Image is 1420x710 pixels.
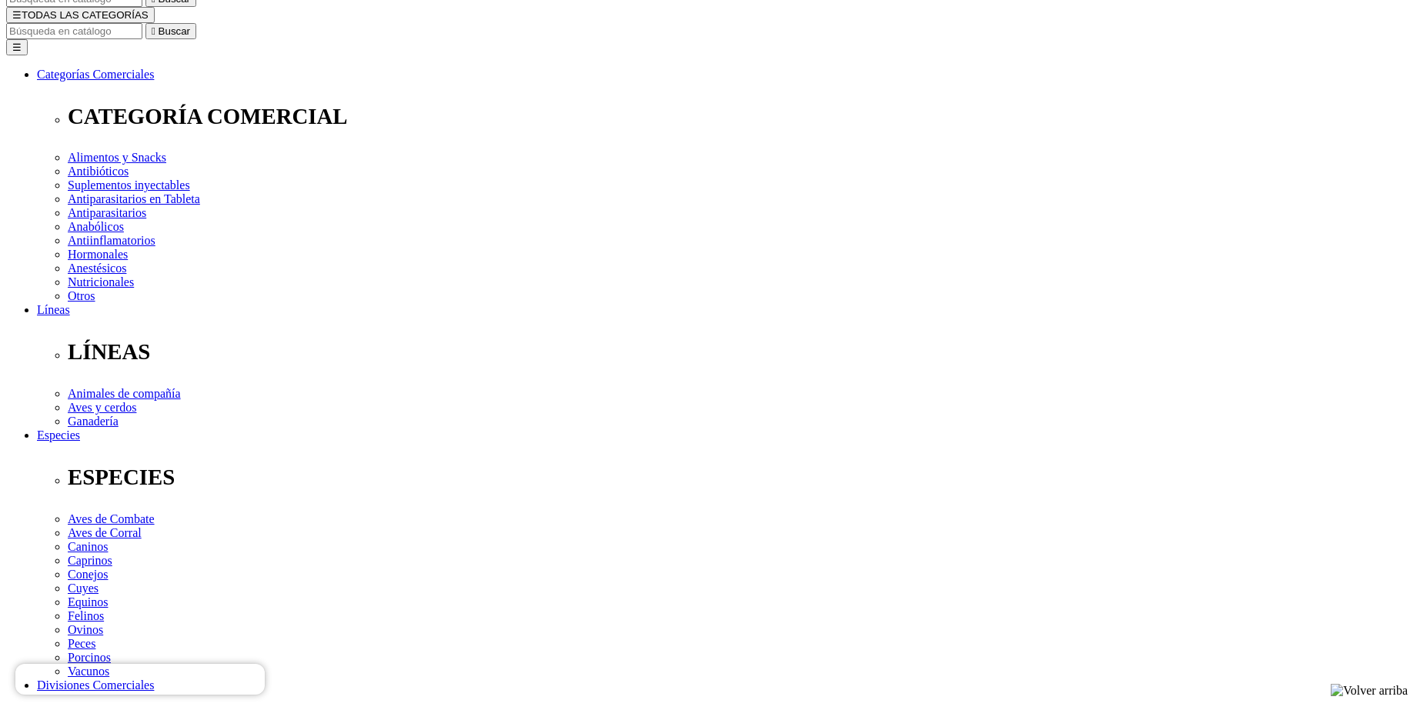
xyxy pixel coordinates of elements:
button:  Buscar [145,23,196,39]
a: Líneas [37,303,70,316]
a: Antibióticos [68,165,129,178]
p: LÍNEAS [68,339,1414,365]
a: Caprinos [68,554,112,567]
a: Peces [68,637,95,650]
iframe: Brevo live chat [15,664,265,695]
a: Equinos [68,595,108,608]
span: ☰ [12,9,22,21]
a: Alimentos y Snacks [68,151,166,164]
a: Anestésicos [68,262,126,275]
a: Conejos [68,568,108,581]
span: Buscar [159,25,190,37]
a: Antiinflamatorios [68,234,155,247]
a: Animales de compañía [68,387,181,400]
a: Anabólicos [68,220,124,233]
a: Porcinos [68,651,111,664]
a: Otros [68,289,95,302]
a: Categorías Comerciales [37,68,154,81]
a: Suplementos inyectables [68,178,190,192]
input: Buscar [6,23,142,39]
a: Antiparasitarios en Tableta [68,192,200,205]
a: Ganadería [68,415,119,428]
img: Volver arriba [1331,684,1408,698]
a: Felinos [68,609,104,622]
a: Aves de Combate [68,512,155,525]
p: ESPECIES [68,465,1414,490]
i:  [152,25,155,37]
a: Especies [37,428,80,442]
a: Aves de Corral [68,526,142,539]
button: ☰TODAS LAS CATEGORÍAS [6,7,155,23]
a: Caninos [68,540,108,553]
a: Cuyes [68,582,99,595]
a: Aves y cerdos [68,401,136,414]
a: Hormonales [68,248,128,261]
a: Ovinos [68,623,103,636]
p: CATEGORÍA COMERCIAL [68,104,1414,129]
button: ☰ [6,39,28,55]
a: Antiparasitarios [68,206,146,219]
a: Nutricionales [68,275,134,288]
